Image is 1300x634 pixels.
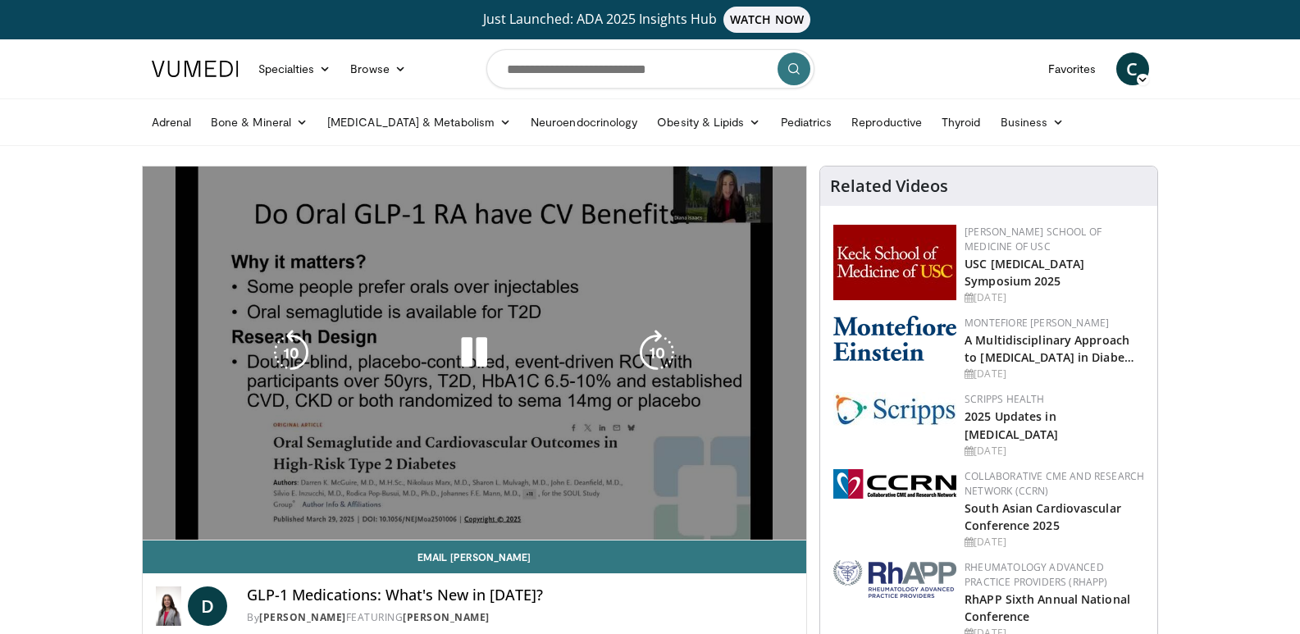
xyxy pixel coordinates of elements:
a: Specialties [249,52,341,85]
a: [PERSON_NAME] [403,610,490,624]
a: Scripps Health [965,392,1044,406]
a: [PERSON_NAME] School of Medicine of USC [965,225,1102,253]
a: Favorites [1038,52,1106,85]
a: Email [PERSON_NAME] [143,540,807,573]
video-js: Video Player [143,166,807,540]
img: b0142b4c-93a1-4b58-8f91-5265c282693c.png.150x105_q85_autocrop_double_scale_upscale_version-0.2.png [833,316,956,361]
input: Search topics, interventions [486,49,814,89]
a: 2025 Updates in [MEDICAL_DATA] [965,408,1058,441]
img: 7b941f1f-d101-407a-8bfa-07bd47db01ba.png.150x105_q85_autocrop_double_scale_upscale_version-0.2.jpg [833,225,956,300]
a: Thyroid [932,106,991,139]
a: Adrenal [142,106,202,139]
a: Collaborative CME and Research Network (CCRN) [965,469,1144,498]
h4: Related Videos [830,176,948,196]
img: a04ee3ba-8487-4636-b0fb-5e8d268f3737.png.150x105_q85_autocrop_double_scale_upscale_version-0.2.png [833,469,956,499]
div: [DATE] [965,290,1144,305]
a: RhAPP Sixth Annual National Conference [965,591,1130,624]
a: Neuroendocrinology [521,106,647,139]
img: c9f2b0b7-b02a-4276-a72a-b0cbb4230bc1.jpg.150x105_q85_autocrop_double_scale_upscale_version-0.2.jpg [833,392,956,426]
img: 11a1138e-2689-4538-9ce3-9798b80e7b29.png.150x105_q85_autocrop_double_scale_upscale_version-0.2.png [833,560,956,598]
a: Bone & Mineral [201,106,317,139]
img: Diana Isaacs [156,586,182,626]
a: Pediatrics [771,106,842,139]
a: Just Launched: ADA 2025 Insights HubWATCH NOW [154,7,1147,33]
a: [MEDICAL_DATA] & Metabolism [317,106,521,139]
a: A Multidisciplinary Approach to [MEDICAL_DATA] in Diabe… [965,332,1134,365]
div: By FEATURING [247,610,793,625]
div: [DATE] [965,444,1144,458]
a: Business [991,106,1074,139]
h4: GLP-1 Medications: What's New in [DATE]? [247,586,793,604]
a: South Asian Cardiovascular Conference 2025 [965,500,1121,533]
a: Rheumatology Advanced Practice Providers (RhAPP) [965,560,1107,589]
a: Reproductive [842,106,932,139]
a: Browse [340,52,416,85]
img: VuMedi Logo [152,61,239,77]
div: [DATE] [965,535,1144,550]
a: Montefiore [PERSON_NAME] [965,316,1109,330]
a: C [1116,52,1149,85]
a: D [188,586,227,626]
a: [PERSON_NAME] [259,610,346,624]
a: Obesity & Lipids [647,106,770,139]
span: WATCH NOW [723,7,810,33]
div: [DATE] [965,367,1144,381]
a: USC [MEDICAL_DATA] Symposium 2025 [965,256,1084,289]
